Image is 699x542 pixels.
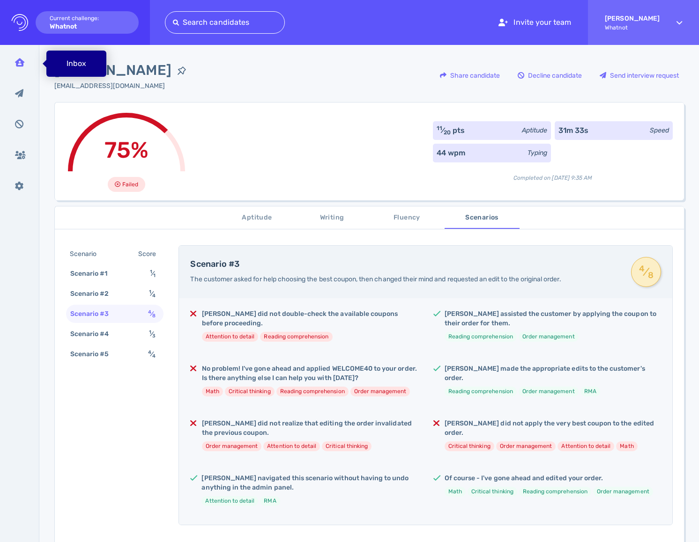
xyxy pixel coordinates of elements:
li: Reading comprehension [445,332,517,342]
h5: No problem! I've gone ahead and applied WELCOME40 to your order. Is there anything else I can hel... [202,364,418,383]
button: Share candidate [435,64,505,87]
span: Writing [300,212,364,224]
li: Attention to detail [263,441,320,451]
span: ⁄ [638,264,654,280]
button: Send interview request [595,64,684,87]
li: Attention to detail [558,441,614,451]
div: Completed on [DATE] 9:35 AM [433,166,673,182]
span: ⁄ [148,310,156,318]
span: Fluency [375,212,439,224]
li: Critical thinking [468,487,517,497]
h5: Of course - I've gone ahead and edited your order. [445,474,653,483]
button: Decline candidate [513,64,587,87]
li: Math [445,487,466,497]
li: Attention to detail [202,332,259,342]
div: Scenario #4 [68,327,120,341]
sub: 3 [152,333,156,339]
span: Aptitude [225,212,289,224]
sup: 1 [149,289,151,295]
li: Order management [519,387,579,396]
sub: 4 [152,293,156,299]
div: Scenario #2 [68,287,120,300]
li: Order management [350,387,410,396]
span: The customer asked for help choosing the best coupon, then changed their mind and requested an ed... [190,275,561,283]
sup: 4 [148,349,151,355]
h5: [PERSON_NAME] assisted the customer by applying the coupon to their order for them. [445,309,661,328]
span: Failed [122,179,138,190]
li: Critical thinking [225,387,275,396]
li: Reading comprehension [445,387,517,396]
span: ⁄ [149,330,156,338]
li: Order management [202,441,262,451]
div: Scenario #5 [68,347,120,361]
div: ⁄ pts [437,125,465,136]
div: Typing [528,148,547,158]
h5: [PERSON_NAME] navigated this scenario without having to undo anything in the admin panel. [201,474,418,492]
li: Math [202,387,223,396]
sub: 8 [647,274,654,276]
h4: Scenario #3 [190,259,620,270]
li: Reading comprehension [276,387,349,396]
li: Critical thinking [445,441,494,451]
span: ⁄ [150,270,156,278]
h5: [PERSON_NAME] did not apply the very best coupon to the edited order. [445,419,661,438]
h5: [PERSON_NAME] did not double-check the available coupons before proceeding. [202,309,418,328]
span: 75% [104,137,149,163]
li: Order management [593,487,653,497]
li: Math [616,441,637,451]
sup: 4 [638,268,645,270]
li: RMA [580,387,600,396]
div: Scenario [68,247,108,261]
span: ⁄ [148,350,156,358]
li: Reading comprehension [519,487,591,497]
sub: 20 [444,129,451,136]
h5: [PERSON_NAME] made the appropriate edits to the customer's order. [445,364,661,383]
li: Reading comprehension [260,332,332,342]
sub: 4 [152,353,156,359]
sup: 4 [148,309,151,315]
strong: [PERSON_NAME] [605,15,660,22]
div: 31m 33s [558,125,588,136]
div: Click to copy the email address [54,81,192,91]
li: RMA [260,496,280,506]
div: Send interview request [595,65,684,86]
div: Scenario #1 [68,267,119,280]
span: ⁄ [149,290,156,298]
div: Share candidate [435,65,505,86]
sub: 8 [152,313,156,319]
li: Order management [496,441,556,451]
h5: [PERSON_NAME] did not realize that editing the order invalidated the previous coupon. [202,419,418,438]
div: Aptitude [522,125,547,135]
sub: 1 [153,272,156,278]
div: Speed [650,125,669,135]
li: Critical thinking [322,441,372,451]
div: Scenario #3 [68,307,120,321]
span: Scenarios [450,212,514,224]
sup: 1 [149,329,151,335]
li: Order management [519,332,579,342]
span: [PERSON_NAME] [54,60,171,81]
sup: 1 [150,269,152,275]
div: Score [136,247,162,261]
span: Whatnot [605,24,660,31]
sup: 11 [437,125,442,132]
div: 44 wpm [437,147,465,159]
div: Decline candidate [513,65,587,86]
li: Attention to detail [201,496,258,506]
